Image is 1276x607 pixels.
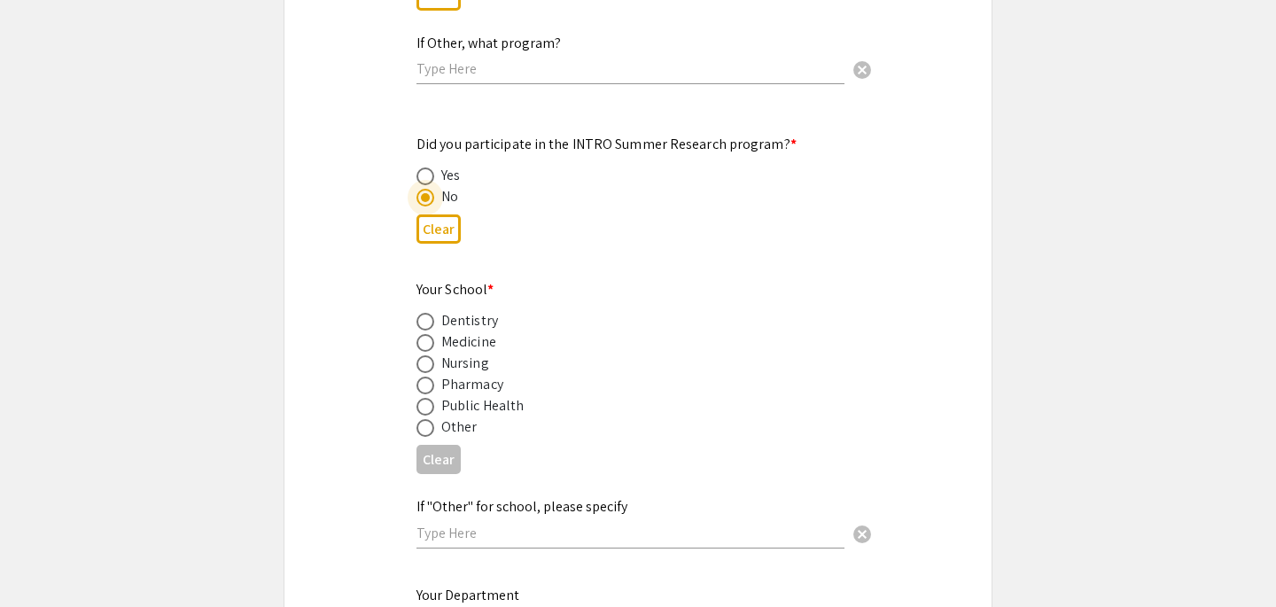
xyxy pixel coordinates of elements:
[441,374,503,395] div: Pharmacy
[441,310,498,331] div: Dentistry
[441,353,489,374] div: Nursing
[852,524,873,545] span: cancel
[416,214,461,244] button: Clear
[441,331,496,353] div: Medicine
[13,527,75,594] iframe: Chat
[441,395,524,416] div: Public Health
[416,135,797,153] mat-label: Did you participate in the INTRO Summer Research program?
[844,516,880,551] button: Clear
[441,186,458,207] div: No
[441,416,478,438] div: Other
[416,524,844,542] input: Type Here
[852,59,873,81] span: cancel
[416,280,494,299] mat-label: Your School
[416,34,561,52] mat-label: If Other, what program?
[416,59,844,78] input: Type Here
[416,586,519,604] mat-label: Your Department
[416,445,461,474] button: Clear
[844,51,880,87] button: Clear
[416,497,627,516] mat-label: If "Other" for school, please specify
[441,165,460,186] div: Yes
